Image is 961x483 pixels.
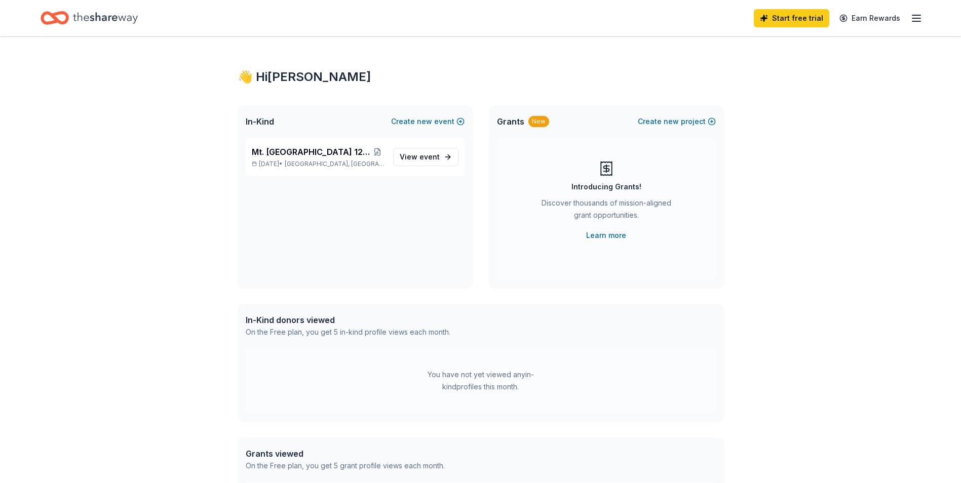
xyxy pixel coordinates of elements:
[664,115,679,128] span: new
[417,369,544,393] div: You have not yet viewed any in-kind profiles this month.
[833,9,906,27] a: Earn Rewards
[417,115,432,128] span: new
[419,152,440,161] span: event
[528,116,549,127] div: New
[238,69,724,85] div: 👋 Hi [PERSON_NAME]
[246,314,450,326] div: In-Kind donors viewed
[754,9,829,27] a: Start free trial
[400,151,440,163] span: View
[246,115,274,128] span: In-Kind
[252,160,385,168] p: [DATE] •
[246,326,450,338] div: On the Free plan, you get 5 in-kind profile views each month.
[497,115,524,128] span: Grants
[252,146,370,158] span: Mt. [GEOGRAPHIC_DATA] 122 Golf Outing
[246,460,445,472] div: On the Free plan, you get 5 grant profile views each month.
[285,160,385,168] span: [GEOGRAPHIC_DATA], [GEOGRAPHIC_DATA]
[571,181,641,193] div: Introducing Grants!
[391,115,465,128] button: Createnewevent
[41,6,138,30] a: Home
[537,197,675,225] div: Discover thousands of mission-aligned grant opportunities.
[246,448,445,460] div: Grants viewed
[638,115,716,128] button: Createnewproject
[586,229,626,241] a: Learn more
[393,148,458,166] a: View event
